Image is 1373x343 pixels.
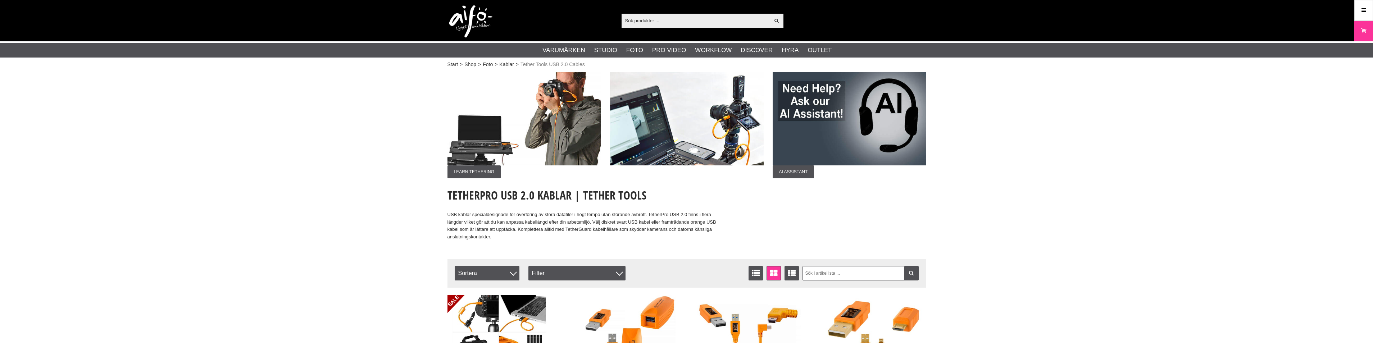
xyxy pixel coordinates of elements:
[499,61,514,68] a: Kablar
[447,211,724,241] p: USB kablar specialdesignade för överföring av stora datafiler i högt tempo utan störande avbrott....
[773,72,926,165] img: Annons:001 ban-elin-AIelin-eng.jpg
[478,61,481,68] span: >
[767,266,781,280] a: Fönstervisning
[803,266,919,280] input: Sök i artikellista ...
[447,165,501,178] span: Learn Tethering
[749,266,763,280] a: Listvisning
[528,266,626,280] div: Filter
[808,46,832,55] a: Outlet
[626,46,643,55] a: Foto
[652,46,686,55] a: Pro Video
[695,46,732,55] a: Workflow
[520,61,585,68] span: Tether Tools USB 2.0 Cables
[610,72,764,165] img: Annons:002 ban-tet-tetherpro009.jpg
[495,61,497,68] span: >
[449,5,492,38] img: logo.png
[782,46,799,55] a: Hyra
[904,266,919,280] a: Filtrera
[773,165,814,178] span: AI Assistant
[622,15,770,26] input: Sök produkter ...
[741,46,773,55] a: Discover
[447,72,601,165] img: Annons:004 ban-tet-tetherpro001.jpg
[460,61,463,68] span: >
[447,61,458,68] a: Start
[542,46,585,55] a: Varumärken
[516,61,519,68] span: >
[464,61,476,68] a: Shop
[447,187,724,203] h1: TetherPro USB 2.0 Kablar | Tether Tools
[455,266,519,280] span: Sortera
[773,72,926,178] a: Annons:001 ban-elin-AIelin-eng.jpgAI Assistant
[483,61,493,68] a: Foto
[785,266,799,280] a: Utökad listvisning
[447,72,601,178] a: Annons:004 ban-tet-tetherpro001.jpgLearn Tethering
[594,46,617,55] a: Studio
